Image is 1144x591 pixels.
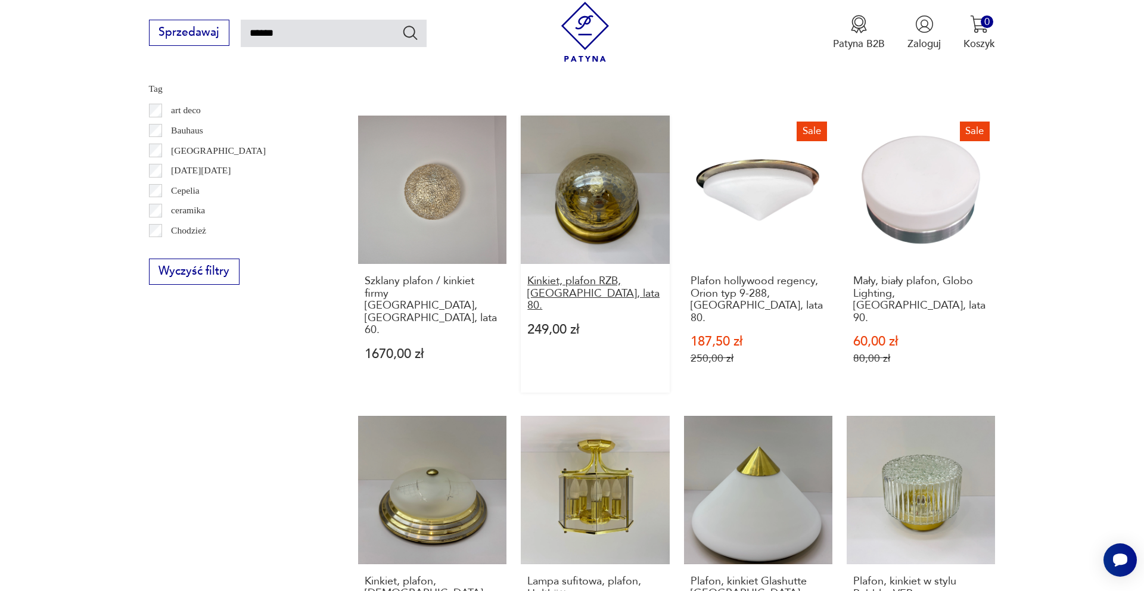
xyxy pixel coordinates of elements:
[527,275,663,312] h3: Kinkiet, plafon RZB, [GEOGRAPHIC_DATA], lata 80.
[171,163,231,178] p: [DATE][DATE]
[171,123,203,138] p: Bauhaus
[915,15,934,33] img: Ikonka użytkownika
[691,335,826,348] p: 187,50 zł
[521,116,669,393] a: Kinkiet, plafon RZB, Niemcy, lata 80.Kinkiet, plafon RZB, [GEOGRAPHIC_DATA], lata 80.249,00 zł
[684,116,832,393] a: SalePlafon hollywood regency, Orion typ 9-288, Niemcy, lata 80.Plafon hollywood regency, Orion ty...
[847,116,995,393] a: SaleMały, biały plafon, Globo Lighting, Niemcy, lata 90.Mały, biały plafon, Globo Lighting, [GEOG...
[833,15,885,51] button: Patyna B2B
[1103,543,1137,577] iframe: Smartsupp widget button
[833,37,885,51] p: Patyna B2B
[833,15,885,51] a: Ikona medaluPatyna B2B
[853,335,989,348] p: 60,00 zł
[853,275,989,324] h3: Mały, biały plafon, Globo Lighting, [GEOGRAPHIC_DATA], lata 90.
[149,20,229,46] button: Sprzedawaj
[149,81,324,97] p: Tag
[691,275,826,324] h3: Plafon hollywood regency, Orion typ 9-288, [GEOGRAPHIC_DATA], lata 80.
[555,2,615,62] img: Patyna - sklep z meblami i dekoracjami vintage
[171,203,205,218] p: ceramika
[853,352,989,365] p: 80,00 zł
[365,275,500,336] h3: Szklany plafon / kinkiet firmy [GEOGRAPHIC_DATA], [GEOGRAPHIC_DATA], lata 60.
[907,15,941,51] button: Zaloguj
[171,183,200,198] p: Cepelia
[358,116,506,393] a: Szklany plafon / kinkiet firmy Limburg, Niemcy, lata 60.Szklany plafon / kinkiet firmy [GEOGRAPHI...
[171,102,201,118] p: art deco
[691,352,826,365] p: 250,00 zł
[527,324,663,336] p: 249,00 zł
[402,24,419,41] button: Szukaj
[149,29,229,38] a: Sprzedawaj
[970,15,988,33] img: Ikona koszyka
[171,242,205,258] p: Ćmielów
[149,259,240,285] button: Wyczyść filtry
[171,223,206,238] p: Chodzież
[963,37,995,51] p: Koszyk
[850,15,868,33] img: Ikona medalu
[365,348,500,360] p: 1670,00 zł
[907,37,941,51] p: Zaloguj
[981,15,993,28] div: 0
[963,15,995,51] button: 0Koszyk
[171,143,266,158] p: [GEOGRAPHIC_DATA]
